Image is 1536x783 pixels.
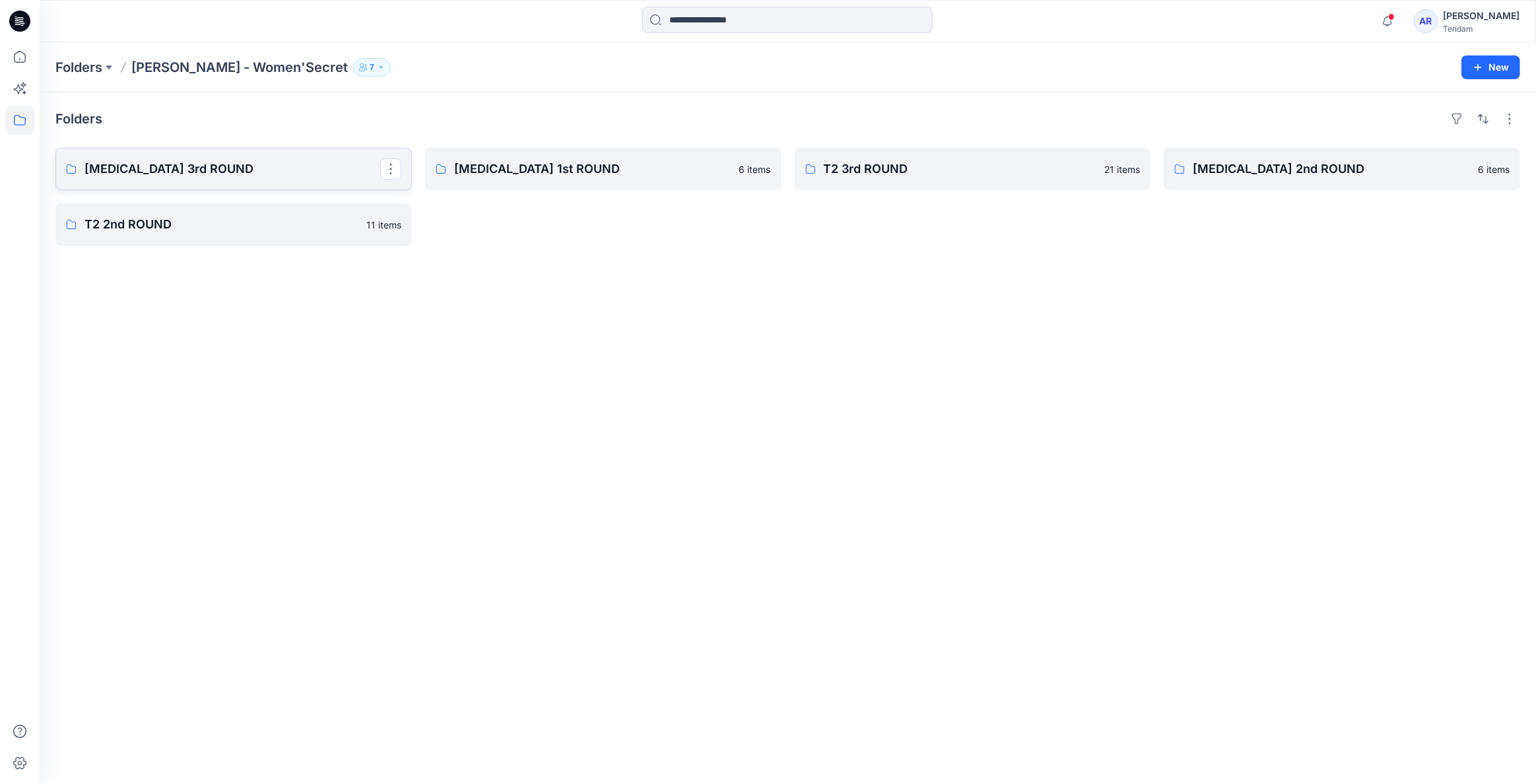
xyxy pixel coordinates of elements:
p: [PERSON_NAME] - Women'Secret [131,58,348,77]
p: 6 items [739,162,771,176]
p: 11 items [366,218,401,232]
a: [MEDICAL_DATA] 2nd ROUND6 items [1164,148,1520,190]
a: T2 2nd ROUND11 items [55,203,412,246]
a: [MEDICAL_DATA] 1st ROUND6 items [425,148,782,190]
p: T2 2nd ROUND [84,215,358,234]
a: Folders [55,58,102,77]
button: 7 [353,58,391,77]
p: [MEDICAL_DATA] 2nd ROUND [1193,160,1470,178]
div: [PERSON_NAME] [1443,8,1519,24]
a: [MEDICAL_DATA] 3rd ROUND [55,148,412,190]
p: 6 items [1478,162,1510,176]
p: 7 [370,60,374,75]
p: [MEDICAL_DATA] 1st ROUND [454,160,731,178]
a: T2 3rd ROUND21 items [795,148,1151,190]
div: AR [1414,9,1438,33]
p: 21 items [1104,162,1140,176]
div: Tendam [1443,24,1519,34]
p: T2 3rd ROUND [824,160,1097,178]
button: New [1461,55,1520,79]
p: [MEDICAL_DATA] 3rd ROUND [84,160,380,178]
h4: Folders [55,111,102,127]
